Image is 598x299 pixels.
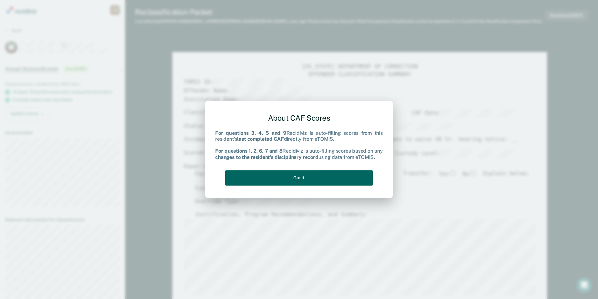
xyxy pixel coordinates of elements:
[215,130,383,160] div: Recidiviz is auto-filling scores from this resident's directly from eTOMIS. Recidiviz is auto-fil...
[237,136,284,142] b: last completed CAF
[215,130,286,136] b: For questions 3, 4, 5 and 9
[215,148,282,154] b: For questions 1, 2, 6, 7 and 8
[215,154,318,160] b: changes to the resident's disciplinary record
[225,170,373,186] button: Got it
[215,108,383,128] div: About CAF Scores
